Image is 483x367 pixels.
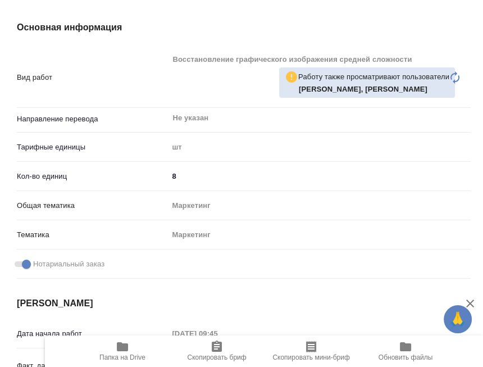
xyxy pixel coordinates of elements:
div: Маркетинг [168,196,471,215]
p: Тематика [17,229,168,241]
span: Скопировать мини-бриф [272,354,349,361]
span: Обновить файлы [379,354,433,361]
h4: [PERSON_NAME] [17,297,471,310]
p: Кол-во единиц [17,171,168,182]
p: Общая тематика [17,200,168,211]
p: Тарифные единицы [17,142,168,153]
p: Направление перевода [17,114,168,125]
button: Скопировать бриф [170,336,264,367]
span: Скопировать бриф [187,354,246,361]
div: Маркетинг [168,225,471,244]
span: Папка на Drive [99,354,145,361]
button: 🙏 [444,305,472,333]
p: Дата начала работ [17,328,168,339]
input: ✎ Введи что-нибудь [168,168,471,184]
div: шт [168,138,471,157]
input: Пустое поле [168,325,266,342]
h4: Основная информация [17,21,471,34]
span: 🙏 [448,307,467,331]
button: Папка на Drive [75,336,170,367]
p: Вид работ [17,72,168,83]
span: Нотариальный заказ [33,259,104,270]
button: Обновить файлы [358,336,453,367]
button: Скопировать мини-бриф [264,336,358,367]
